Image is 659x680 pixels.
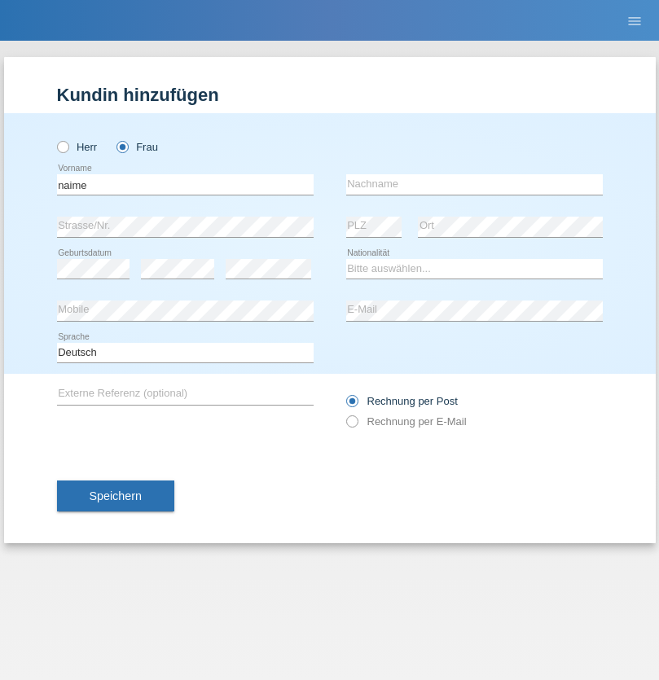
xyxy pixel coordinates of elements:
input: Frau [116,141,127,151]
label: Rechnung per Post [346,395,458,407]
button: Speichern [57,480,174,511]
input: Herr [57,141,68,151]
input: Rechnung per Post [346,395,357,415]
i: menu [626,13,643,29]
label: Herr [57,141,98,153]
h1: Kundin hinzufügen [57,85,603,105]
input: Rechnung per E-Mail [346,415,357,436]
a: menu [618,15,651,25]
span: Speichern [90,489,142,502]
label: Rechnung per E-Mail [346,415,467,428]
label: Frau [116,141,158,153]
